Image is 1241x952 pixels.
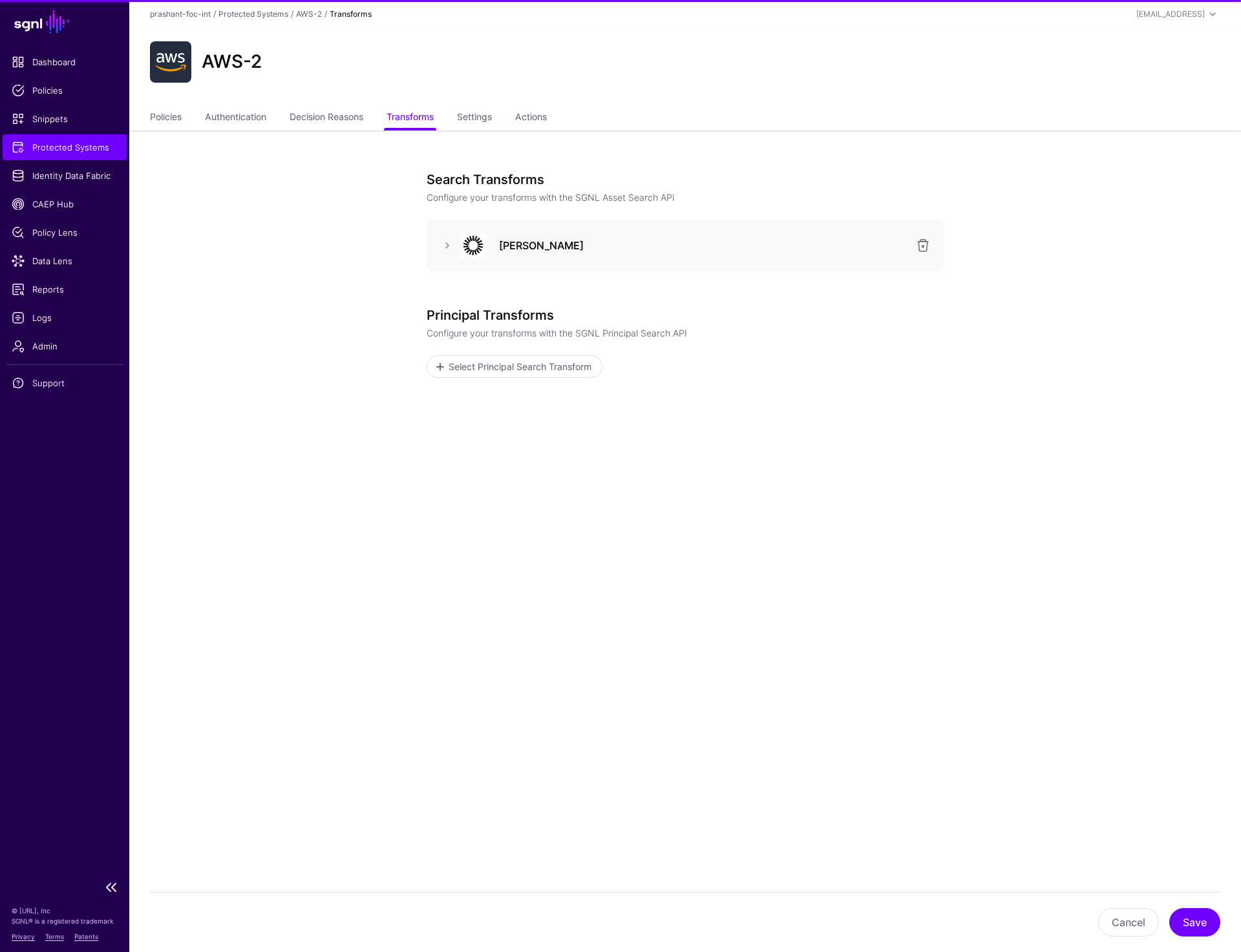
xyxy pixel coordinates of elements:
h3: [PERSON_NAME] [499,238,907,253]
p: © [URL], Inc [12,905,118,916]
img: svg+xml;base64,PHN2ZyB3aWR0aD0iNjQiIGhlaWdodD0iNjQiIHZpZXdCb3g9IjAgMCA2NCA2NCIgZmlsbD0ibm9uZSIgeG... [150,41,191,83]
a: Snippets [3,106,127,132]
a: Data Lens [3,248,127,274]
strong: Transforms [330,9,372,19]
span: Dashboard [12,56,118,68]
img: svg+xml;base64,PHN2ZyB3aWR0aD0iNjQiIGhlaWdodD0iNjQiIHZpZXdCb3g9IjAgMCA2NCA2NCIgZmlsbD0ibm9uZSIgeG... [460,233,486,258]
p: SGNL® is a registered trademark [12,916,118,926]
a: Authentication [205,106,266,130]
span: Snippets [12,112,118,125]
a: Protected Systems [218,9,288,19]
a: Policy Lens [3,220,127,245]
p: Configure your transforms with the SGNL Asset Search API [427,191,944,204]
span: Data Lens [12,254,118,267]
a: Logs [3,305,127,331]
span: Select Principal Search Transform [447,360,593,373]
a: Admin [3,333,127,359]
a: Protected Systems [3,134,127,160]
a: Settings [457,106,492,130]
p: Configure your transforms with the SGNL Principal Search API [427,326,944,340]
span: Policy Lens [12,226,118,239]
a: Terms [45,933,64,940]
a: AWS-2 [296,9,322,19]
a: SGNL [8,8,122,36]
a: prashant-foc-int [150,9,211,19]
button: Cancel [1098,908,1159,936]
a: Policies [150,106,182,130]
span: Identity Data Fabric [12,169,118,182]
a: Dashboard [3,49,127,75]
span: Support [12,377,118,389]
button: Save [1169,908,1220,936]
h3: Search Transforms [427,172,944,187]
a: Policies [3,78,127,103]
div: / [322,8,330,20]
a: CAEP Hub [3,191,127,217]
a: Transforms [387,106,434,130]
div: / [211,8,218,20]
div: / [288,8,296,20]
div: [EMAIL_ADDRESS] [1136,8,1205,20]
a: Privacy [12,933,35,940]
span: CAEP Hub [12,198,118,211]
span: Admin [12,340,118,353]
span: Reports [12,283,118,296]
a: Decision Reasons [290,106,363,130]
span: Logs [12,311,118,324]
h2: AWS-2 [202,51,262,73]
a: Patents [74,933,98,940]
h3: Principal Transforms [427,307,944,323]
span: Protected Systems [12,141,118,154]
a: Actions [515,106,547,130]
a: Reports [3,276,127,302]
span: Policies [12,84,118,97]
a: Identity Data Fabric [3,163,127,189]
